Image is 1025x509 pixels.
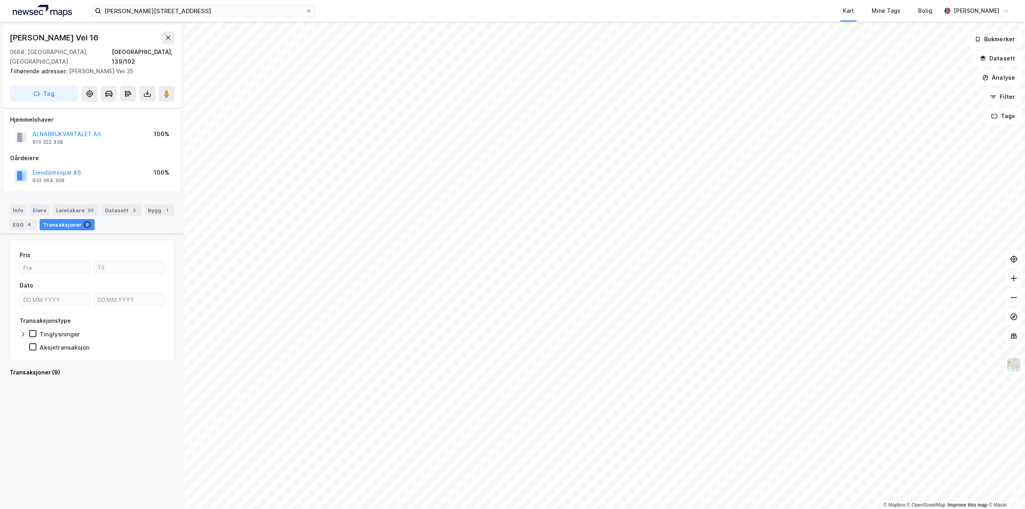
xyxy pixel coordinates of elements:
[40,344,90,351] div: Aksjetransaksjon
[83,221,91,229] div: 9
[13,5,72,17] img: logo.a4113a55bc3d86da70a041830d287a7e.svg
[94,262,164,274] input: Til
[25,221,33,229] div: 4
[975,70,1022,86] button: Analyse
[20,294,90,306] input: DD.MM.YYYY
[101,5,305,17] input: Søk på adresse, matrikkel, gårdeiere, leietakere eller personer
[10,205,26,216] div: Info
[883,502,905,508] a: Mapbox
[1006,357,1021,372] img: Z
[10,66,168,76] div: [PERSON_NAME] Vei 35
[20,250,30,260] div: Pris
[154,168,169,177] div: 100%
[154,129,169,139] div: 100%
[10,219,36,230] div: ESG
[907,502,946,508] a: OpenStreetMap
[872,6,900,16] div: Mine Tags
[53,205,98,216] div: Leietakere
[985,471,1025,509] div: Kontrollprogram for chat
[30,205,50,216] div: Eiere
[10,68,69,74] span: Tilhørende adresser:
[145,205,174,216] div: Bygg
[32,177,64,184] div: 932 064 308
[985,471,1025,509] iframe: Chat Widget
[20,262,90,274] input: Fra
[983,89,1022,105] button: Filter
[918,6,932,16] div: Bolig
[968,31,1022,47] button: Bokmerker
[954,6,999,16] div: [PERSON_NAME]
[163,206,171,214] div: 1
[20,316,71,326] div: Transaksjonstype
[32,139,63,145] div: 910 322 338
[985,108,1022,124] button: Tags
[948,502,987,508] a: Improve this map
[102,205,141,216] div: Datasett
[10,31,100,44] div: [PERSON_NAME] Vei 16
[10,86,78,102] button: Tag
[20,281,33,290] div: Dato
[10,47,112,66] div: 0664, [GEOGRAPHIC_DATA], [GEOGRAPHIC_DATA]
[843,6,854,16] div: Kart
[130,206,138,214] div: 2
[10,368,175,377] div: Transaksjoner (9)
[10,115,174,125] div: Hjemmelshaver
[40,330,80,338] div: Tinglysninger
[112,47,175,66] div: [GEOGRAPHIC_DATA], 139/102
[10,153,174,163] div: Gårdeiere
[86,206,95,214] div: 30
[94,294,164,306] input: DD.MM.YYYY
[40,219,94,230] div: Transaksjoner
[973,50,1022,66] button: Datasett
